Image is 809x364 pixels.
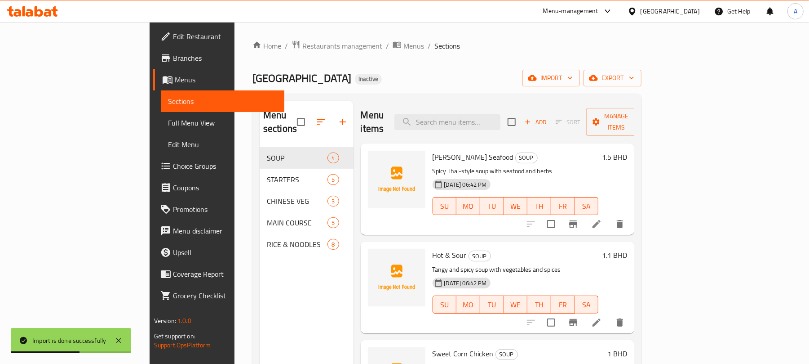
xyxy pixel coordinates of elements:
[292,112,310,131] span: Select all sections
[591,317,602,328] a: Edit menu item
[310,111,332,133] span: Sort sections
[433,296,457,314] button: SU
[550,115,586,129] span: Select section first
[516,153,537,163] span: SOUP
[542,313,561,332] span: Select to update
[575,197,599,215] button: SA
[441,279,491,288] span: [DATE] 06:42 PM
[267,153,327,163] div: SOUP
[327,196,339,207] div: items
[521,115,550,129] span: Add item
[153,177,285,198] a: Coupons
[575,296,599,314] button: SA
[173,290,278,301] span: Grocery Checklist
[260,147,354,169] div: SOUP4
[267,217,327,228] span: MAIN COURSE
[260,190,354,212] div: CHINESE VEG3
[433,150,513,164] span: [PERSON_NAME] Seafood
[302,40,382,51] span: Restaurants management
[794,6,797,16] span: A
[153,47,285,69] a: Branches
[260,212,354,234] div: MAIN COURSE5
[252,68,351,88] span: [GEOGRAPHIC_DATA]
[386,40,389,51] li: /
[267,174,327,185] span: STARTERS
[327,153,339,163] div: items
[584,70,641,86] button: export
[393,40,424,52] a: Menus
[328,219,338,227] span: 5
[173,247,278,258] span: Upsell
[260,234,354,255] div: RICE & NOODLES8
[551,197,575,215] button: FR
[495,349,518,360] div: SOUP
[154,339,211,351] a: Support.OpsPlatform
[496,349,517,360] span: SOUP
[267,196,327,207] span: CHINESE VEG
[361,108,384,135] h2: Menu items
[433,166,599,177] p: Spicy Thai-style soup with seafood and herbs
[480,296,504,314] button: TU
[285,40,288,51] li: /
[260,169,354,190] div: STARTERS5
[504,296,528,314] button: WE
[508,298,524,311] span: WE
[154,315,176,327] span: Version:
[480,197,504,215] button: TU
[168,96,278,107] span: Sections
[460,200,477,213] span: MO
[32,336,106,346] div: Import is done successfully
[641,6,700,16] div: [GEOGRAPHIC_DATA]
[456,197,480,215] button: MO
[328,154,338,162] span: 4
[177,315,191,327] span: 1.0.0
[394,114,500,130] input: search
[469,251,491,261] div: SOUP
[609,312,631,333] button: delete
[484,298,500,311] span: TU
[531,298,548,311] span: TH
[328,240,338,249] span: 8
[355,74,382,85] div: Inactive
[168,139,278,150] span: Edit Menu
[460,298,477,311] span: MO
[433,347,494,360] span: Sweet Corn Chicken
[530,72,573,84] span: import
[456,296,480,314] button: MO
[173,269,278,279] span: Coverage Report
[609,213,631,235] button: delete
[368,151,425,208] img: Tom Yum Seafood
[161,134,285,155] a: Edit Menu
[173,31,278,42] span: Edit Restaurant
[555,298,571,311] span: FR
[328,197,338,206] span: 3
[168,117,278,128] span: Full Menu View
[555,200,571,213] span: FR
[355,75,382,83] span: Inactive
[433,197,457,215] button: SU
[328,175,338,184] span: 5
[327,174,339,185] div: items
[586,108,646,136] button: Manage items
[437,298,453,311] span: SU
[591,219,602,229] a: Edit menu item
[551,296,575,314] button: FR
[562,213,584,235] button: Branch-specific-item
[523,117,548,127] span: Add
[267,239,327,250] span: RICE & NOODLES
[602,249,627,261] h6: 1.1 BHD
[260,144,354,259] nav: Menu sections
[521,115,550,129] button: Add
[153,198,285,220] a: Promotions
[161,112,285,134] a: Full Menu View
[403,40,424,51] span: Menus
[327,239,339,250] div: items
[504,197,528,215] button: WE
[175,74,278,85] span: Menus
[522,70,580,86] button: import
[527,197,551,215] button: TH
